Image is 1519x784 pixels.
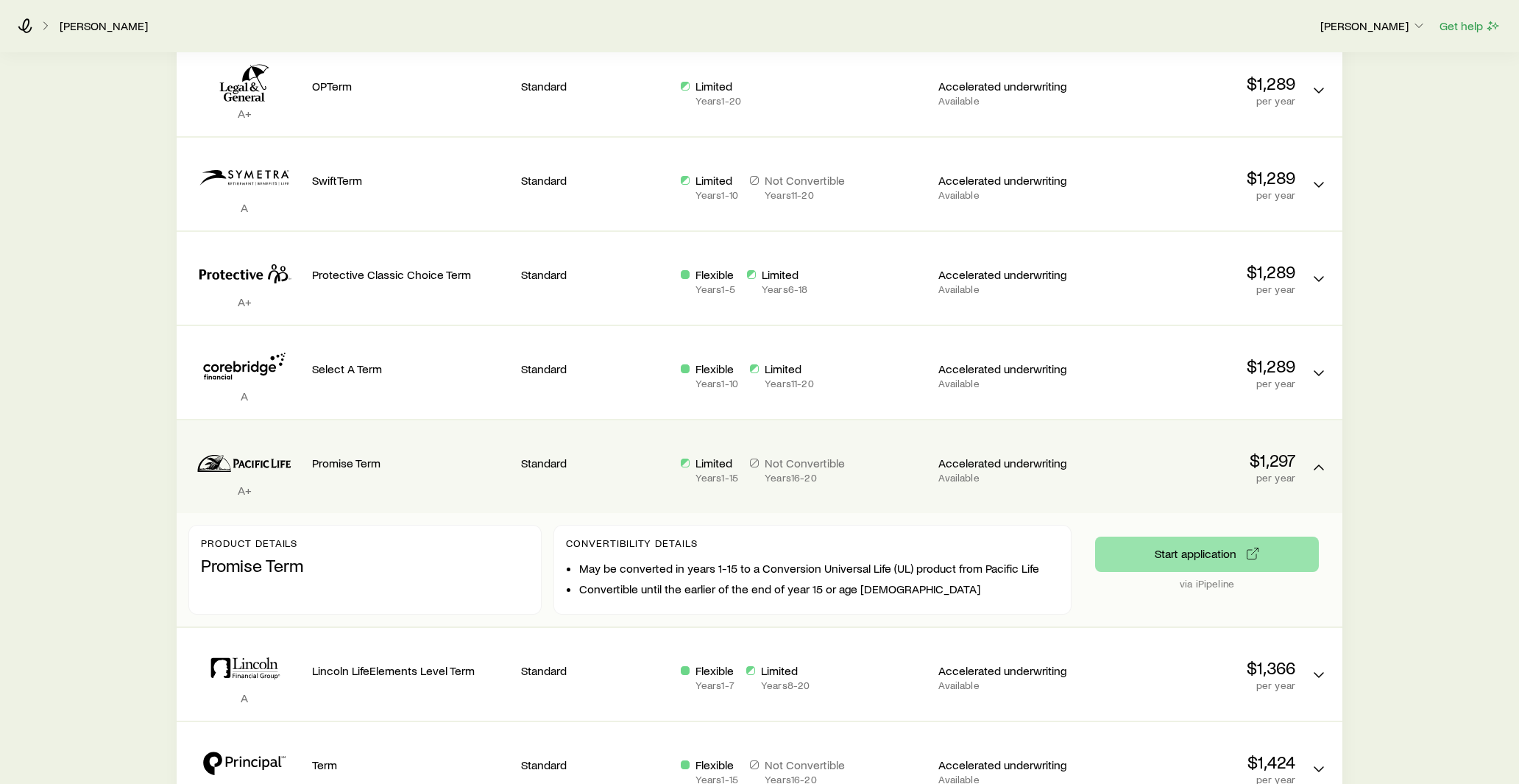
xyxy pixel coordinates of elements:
p: $1,366 [1098,657,1295,678]
p: Years 11 - 20 [765,189,845,201]
p: via iPipeline [1095,578,1319,590]
p: Accelerated underwriting [938,456,1086,470]
li: Convertible until the earlier of the end of year 15 or age [DEMOGRAPHIC_DATA] [579,582,1059,596]
p: A+ [188,294,300,309]
p: Accelerated underwriting [938,267,1086,282]
p: per year [1098,189,1295,201]
p: Years 1 - 15 [695,472,738,484]
p: Limited [695,456,738,470]
a: [PERSON_NAME] [59,19,149,33]
p: OPTerm [312,79,509,93]
p: $1,289 [1098,356,1295,376]
p: $1,289 [1098,261,1295,282]
p: Flexible [695,663,734,678]
p: per year [1098,472,1295,484]
p: $1,289 [1098,167,1295,188]
p: [PERSON_NAME] [1320,18,1426,33]
p: per year [1098,679,1295,691]
p: Available [938,95,1086,107]
p: Years 1 - 10 [695,378,738,389]
p: Not Convertible [765,173,845,188]
button: Get help [1439,18,1501,35]
p: Limited [761,663,810,678]
p: A [188,200,300,215]
p: Convertibility Details [566,537,1059,549]
p: Accelerated underwriting [938,173,1086,188]
p: Limited [695,79,741,93]
p: Not Convertible [765,456,845,470]
p: Available [938,378,1086,389]
p: per year [1098,378,1295,389]
p: Years 11 - 20 [765,378,814,389]
p: Lincoln LifeElements Level Term [312,663,509,678]
p: Standard [521,79,669,93]
p: Not Convertible [765,757,845,772]
p: Accelerated underwriting [938,757,1086,772]
p: Available [938,472,1086,484]
p: Accelerated underwriting [938,663,1086,678]
p: A+ [188,483,300,498]
p: Available [938,189,1086,201]
p: $1,289 [1098,73,1295,93]
p: Promise Term [312,456,509,470]
p: Years 8 - 20 [761,679,810,691]
p: Accelerated underwriting [938,361,1086,376]
p: Standard [521,757,669,772]
p: Standard [521,361,669,376]
p: Limited [765,361,814,376]
p: Standard [521,173,669,188]
p: Standard [521,663,669,678]
p: Promise Term [201,555,529,576]
p: Product details [201,537,529,549]
p: per year [1098,283,1295,295]
li: May be converted in years 1-15 to a Conversion Universal Life (UL) product from Pacific Life [579,561,1059,576]
p: Standard [521,267,669,282]
p: Years 6 - 18 [762,283,807,295]
button: via iPipeline [1095,537,1319,572]
p: per year [1098,95,1295,107]
p: Flexible [695,757,738,772]
p: A+ [188,106,300,121]
p: Available [938,679,1086,691]
p: Limited [762,267,807,282]
p: Term [312,757,509,772]
p: A [188,691,300,705]
button: [PERSON_NAME] [1320,18,1427,35]
p: Accelerated underwriting [938,79,1086,93]
p: Years 16 - 20 [765,472,845,484]
p: Years 1 - 5 [695,283,735,295]
p: $1,297 [1098,450,1295,470]
p: Standard [521,456,669,470]
p: Years 1 - 7 [695,679,734,691]
p: Flexible [695,267,735,282]
p: Flexible [695,361,738,376]
p: Select A Term [312,361,509,376]
p: SwiftTerm [312,173,509,188]
p: A [188,389,300,403]
p: Years 1 - 20 [695,95,741,107]
p: Limited [695,173,738,188]
p: Available [938,283,1086,295]
p: Protective Classic Choice Term [312,267,509,282]
p: $1,424 [1098,752,1295,772]
p: Years 1 - 10 [695,189,738,201]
